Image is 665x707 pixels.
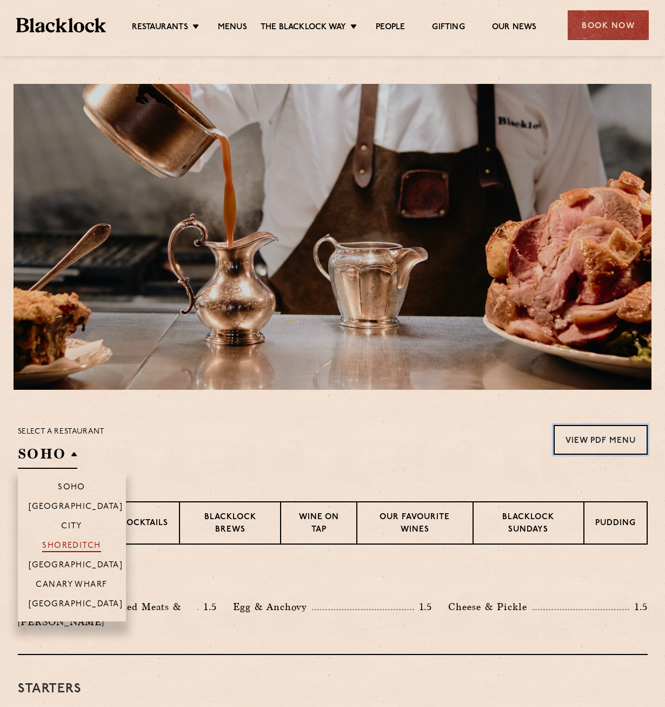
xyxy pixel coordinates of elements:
[191,512,270,537] p: Blacklock Brews
[58,483,85,494] p: Soho
[629,600,648,614] p: 1.5
[484,512,572,537] p: Blacklock Sundays
[132,22,188,34] a: Restaurants
[261,22,346,34] a: The Blacklock Way
[18,425,105,439] p: Select a restaurant
[18,572,648,586] h3: Pre Chop Bites
[120,518,168,531] p: Cocktails
[595,518,636,531] p: Pudding
[18,444,77,469] h2: SOHO
[42,541,101,552] p: Shoreditch
[368,512,462,537] p: Our favourite wines
[18,682,648,696] h3: Starters
[36,580,107,591] p: Canary Wharf
[376,22,405,34] a: People
[29,561,123,572] p: [GEOGRAPHIC_DATA]
[292,512,345,537] p: Wine on Tap
[29,502,123,513] p: [GEOGRAPHIC_DATA]
[218,22,247,34] a: Menus
[492,22,537,34] a: Our News
[568,10,649,40] div: Book Now
[16,18,106,33] img: BL_Textured_Logo-footer-cropped.svg
[233,599,312,614] p: Egg & Anchovy
[61,522,82,533] p: City
[414,600,433,614] p: 1.5
[554,425,648,455] a: View PDF Menu
[198,600,217,614] p: 1.5
[29,600,123,611] p: [GEOGRAPHIC_DATA]
[448,599,533,614] p: Cheese & Pickle
[432,22,464,34] a: Gifting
